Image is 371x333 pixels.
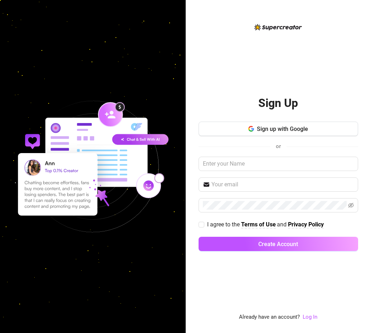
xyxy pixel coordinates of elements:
strong: Terms of Use [241,221,276,228]
img: logo-BBDzfeDw.svg [254,24,302,30]
h2: Sign Up [258,96,298,111]
span: eye-invisible [348,202,354,208]
span: or [276,143,281,150]
span: Already have an account? [239,313,300,322]
input: Your email [211,180,354,189]
a: Log In [303,313,317,322]
button: Create Account [199,237,358,251]
strong: Privacy Policy [288,221,324,228]
a: Log In [303,314,317,320]
input: Enter your Name [199,157,358,171]
a: Terms of Use [241,221,276,229]
span: Create Account [258,241,298,248]
span: Sign up with Google [257,126,308,132]
span: I agree to the [207,221,241,228]
span: and [277,221,288,228]
button: Sign up with Google [199,122,358,136]
a: Privacy Policy [288,221,324,229]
